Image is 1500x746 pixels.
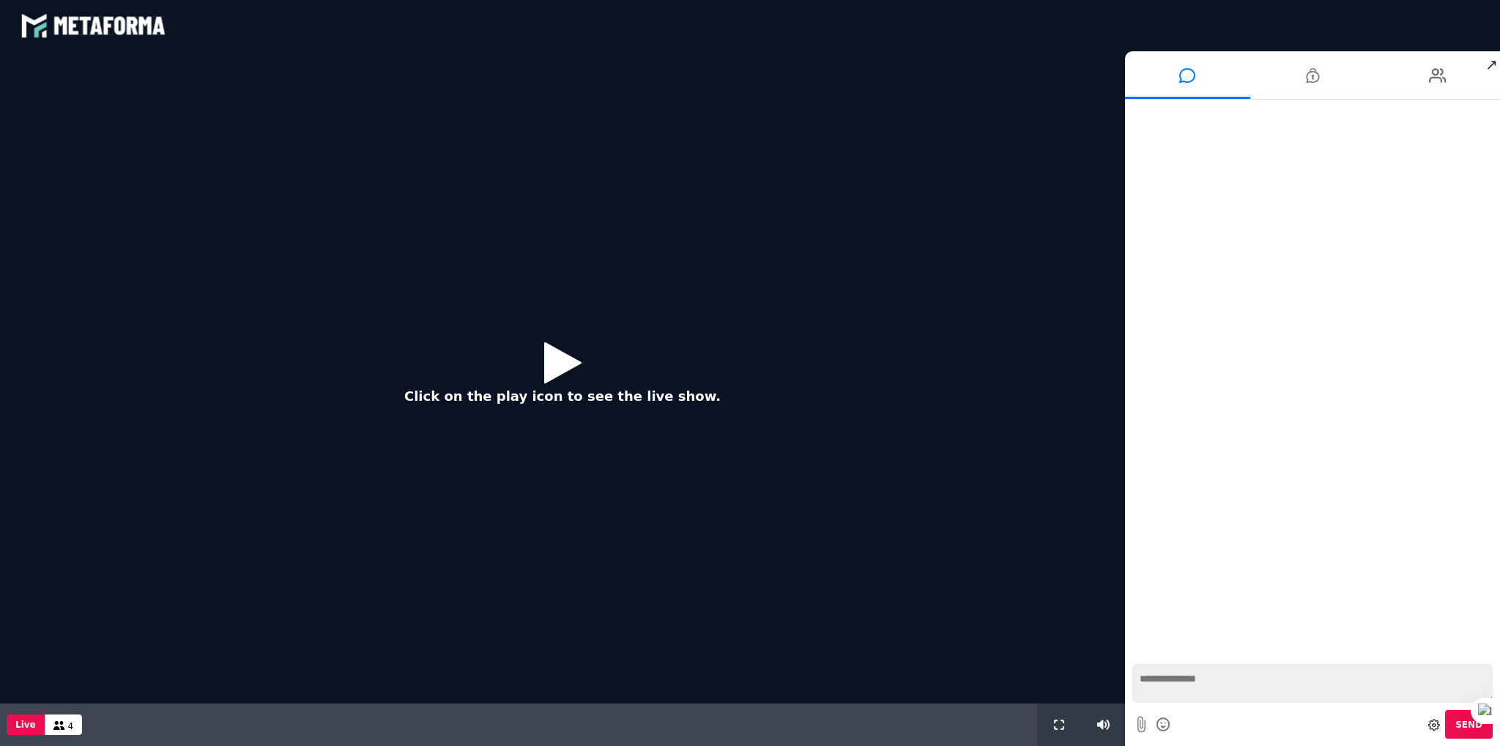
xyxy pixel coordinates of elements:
span: ↗ [1483,51,1500,78]
button: Live [7,714,45,735]
button: Send [1445,710,1493,739]
button: Click on the play icon to see the live show. [390,330,735,425]
span: 4 [68,721,74,731]
span: Send [1455,720,1482,730]
p: Click on the play icon to see the live show. [404,386,721,406]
